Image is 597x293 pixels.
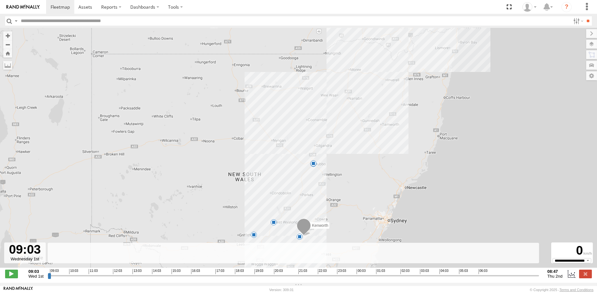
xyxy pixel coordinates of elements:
[254,269,263,274] span: 19:03
[561,2,572,12] i: ?
[440,269,448,274] span: 04:03
[318,269,327,274] span: 22:03
[560,288,593,292] a: Terms and Conditions
[191,269,200,274] span: 16:03
[571,16,585,26] label: Search Filter Options
[3,31,12,40] button: Zoom in
[89,269,98,274] span: 11:03
[357,269,366,274] span: 00:03
[4,287,33,293] a: Visit our Website
[3,49,12,58] button: Zoom Home
[50,269,59,274] span: 09:03
[547,274,563,279] span: Thu 2nd Oct 2025
[6,5,40,9] img: rand-logo.svg
[579,270,592,278] label: Close
[479,269,488,274] span: 06:03
[28,269,44,274] strong: 09:03
[5,270,18,278] label: Play/Stop
[133,269,141,274] span: 13:03
[152,269,161,274] span: 14:03
[269,288,294,292] div: Version: 309.01
[459,269,468,274] span: 05:03
[215,269,224,274] span: 17:03
[113,269,122,274] span: 12:03
[28,274,44,279] span: Wed 1st Oct 2025
[420,269,429,274] span: 03:03
[520,2,539,12] div: Jordon cope
[69,269,78,274] span: 10:03
[274,269,283,274] span: 20:03
[312,223,328,228] span: Kenworth
[586,71,597,80] label: Map Settings
[13,16,19,26] label: Search Query
[172,269,181,274] span: 15:03
[552,243,592,258] div: 0
[376,269,385,274] span: 01:03
[530,288,593,292] div: © Copyright 2025 -
[400,269,409,274] span: 02:03
[547,269,563,274] strong: 08:47
[235,269,244,274] span: 18:03
[3,40,12,49] button: Zoom out
[298,269,307,274] span: 21:03
[337,269,346,274] span: 23:03
[3,61,12,70] label: Measure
